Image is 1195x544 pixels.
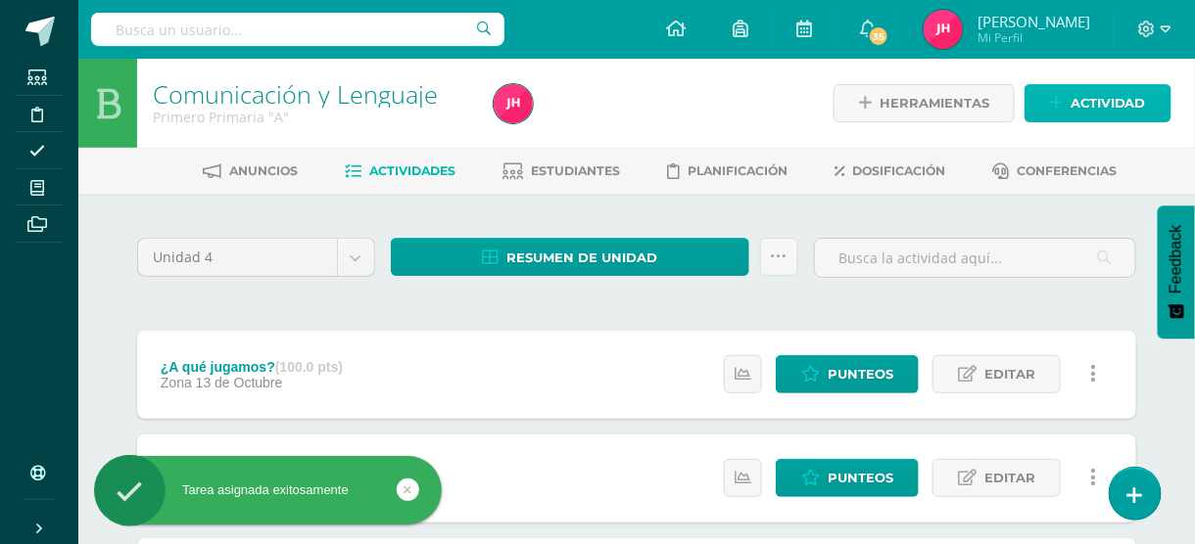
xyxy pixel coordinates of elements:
[689,163,789,178] span: Planificación
[503,156,621,187] a: Estudiantes
[196,375,283,390] span: 13 de Octubre
[391,238,749,276] a: Resumen de unidad
[153,80,470,108] h1: Comunicación y Lenguaje
[153,77,438,111] a: Comunicación y Lenguaje
[494,84,533,123] img: 7ccd02e01d7757ad1897b009bf9ca5b5.png
[138,239,374,276] a: Unidad 4
[776,459,919,497] a: Punteos
[153,108,470,126] div: Primero Primaria 'A'
[868,25,889,47] span: 35
[346,156,456,187] a: Actividades
[153,239,322,276] span: Unidad 4
[230,163,299,178] span: Anuncios
[1071,85,1146,121] span: Actividad
[1168,225,1185,294] span: Feedback
[978,29,1090,46] span: Mi Perfil
[828,460,893,496] span: Punteos
[815,239,1135,277] input: Busca la actividad aquí...
[94,481,442,499] div: Tarea asignada exitosamente
[978,12,1090,31] span: [PERSON_NAME]
[91,13,504,46] input: Busca un usuario...
[834,84,1015,122] a: Herramientas
[836,156,946,187] a: Dosificación
[924,10,963,49] img: 7ccd02e01d7757ad1897b009bf9ca5b5.png
[776,355,919,393] a: Punteos
[1018,163,1118,178] span: Conferencias
[161,359,343,375] div: ¿A qué jugamos?
[984,356,1035,392] span: Editar
[275,359,343,375] strong: (100.0 pts)
[853,163,946,178] span: Dosificación
[370,163,456,178] span: Actividades
[161,375,192,390] span: Zona
[993,156,1118,187] a: Conferencias
[532,163,621,178] span: Estudiantes
[880,85,989,121] span: Herramientas
[506,240,657,276] span: Resumen de unidad
[828,356,893,392] span: Punteos
[1025,84,1171,122] a: Actividad
[984,460,1035,496] span: Editar
[204,156,299,187] a: Anuncios
[1158,205,1195,339] button: Feedback - Mostrar encuesta
[668,156,789,187] a: Planificación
